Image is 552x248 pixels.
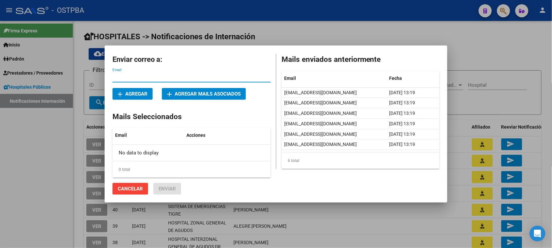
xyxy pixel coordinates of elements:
[112,128,184,142] datatable-header-cell: Email
[115,133,127,138] span: Email
[387,71,439,85] datatable-header-cell: Fecha
[389,100,415,105] span: [DATE] 13:19
[159,186,176,192] span: Enviar
[284,90,357,95] span: [EMAIL_ADDRESS][DOMAIN_NAME]
[389,132,415,137] span: [DATE] 13:19
[112,161,271,178] div: 0 total
[184,128,223,142] datatable-header-cell: Acciones
[389,111,415,116] span: [DATE] 13:19
[282,152,440,169] div: 6 total
[118,186,143,192] span: Cancelar
[530,226,545,241] div: Open Intercom Messenger
[112,145,223,161] div: No data to display
[284,121,357,126] span: [EMAIL_ADDRESS][DOMAIN_NAME]
[112,53,271,66] h2: Enviar correo a:
[282,54,440,65] h2: Mails enviados anteriormente
[284,111,357,116] span: [EMAIL_ADDRESS][DOMAIN_NAME]
[389,121,415,126] span: [DATE] 13:19
[284,142,357,147] span: [EMAIL_ADDRESS][DOMAIN_NAME]
[389,142,415,147] span: [DATE] 13:19
[162,88,246,100] button: Agregar mails asociados
[389,90,415,95] span: [DATE] 13:19
[389,76,402,81] span: Fecha
[284,132,357,137] span: [EMAIL_ADDRESS][DOMAIN_NAME]
[153,183,181,195] button: Enviar
[167,91,241,97] span: Agregar mails asociados
[284,100,357,105] span: [EMAIL_ADDRESS][DOMAIN_NAME]
[284,76,296,81] span: Email
[186,133,205,138] span: Acciones
[165,90,173,98] mat-icon: add
[282,71,387,85] datatable-header-cell: Email
[118,91,147,97] span: Agregar
[116,90,124,98] mat-icon: add
[112,88,153,100] button: Agregar
[112,111,271,122] h2: Mails Seleccionados
[112,183,148,195] button: Cancelar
